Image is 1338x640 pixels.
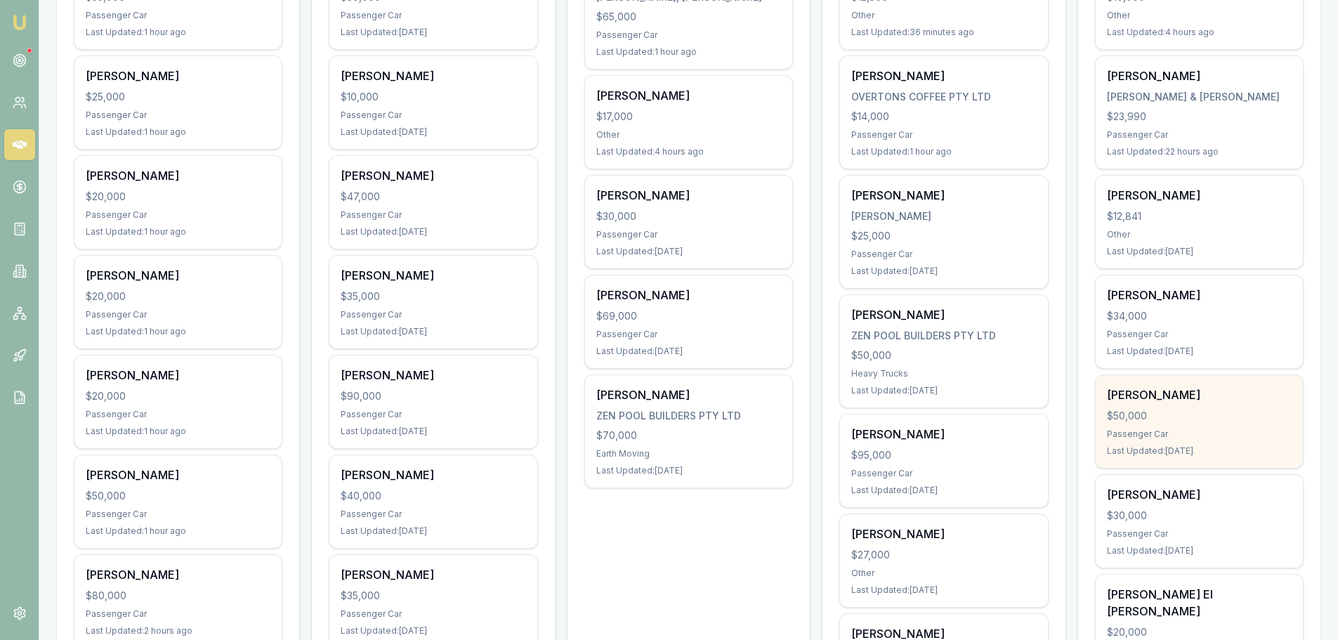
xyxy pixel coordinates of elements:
[851,249,1036,260] div: Passenger Car
[596,329,781,340] div: Passenger Car
[596,429,781,443] div: $70,000
[1107,309,1292,323] div: $34,000
[341,209,525,221] div: Passenger Car
[341,167,525,184] div: [PERSON_NAME]
[851,67,1036,84] div: [PERSON_NAME]
[341,426,525,437] div: Last Updated: [DATE]
[1107,67,1292,84] div: [PERSON_NAME]
[1107,90,1292,104] div: [PERSON_NAME] & [PERSON_NAME]
[341,10,525,21] div: Passenger Car
[341,525,525,537] div: Last Updated: [DATE]
[596,287,781,303] div: [PERSON_NAME]
[86,267,270,284] div: [PERSON_NAME]
[341,309,525,320] div: Passenger Car
[341,110,525,121] div: Passenger Car
[596,465,781,476] div: Last Updated: [DATE]
[1107,528,1292,540] div: Passenger Car
[86,367,270,384] div: [PERSON_NAME]
[851,585,1036,596] div: Last Updated: [DATE]
[596,146,781,157] div: Last Updated: 4 hours ago
[86,167,270,184] div: [PERSON_NAME]
[596,46,781,58] div: Last Updated: 1 hour ago
[1107,586,1292,620] div: [PERSON_NAME] El [PERSON_NAME]
[851,468,1036,479] div: Passenger Car
[341,489,525,503] div: $40,000
[851,129,1036,141] div: Passenger Car
[1107,429,1292,440] div: Passenger Car
[86,289,270,303] div: $20,000
[86,226,270,237] div: Last Updated: 1 hour ago
[86,326,270,337] div: Last Updated: 1 hour ago
[596,87,781,104] div: [PERSON_NAME]
[341,326,525,337] div: Last Updated: [DATE]
[1107,545,1292,556] div: Last Updated: [DATE]
[851,10,1036,21] div: Other
[851,568,1036,579] div: Other
[341,226,525,237] div: Last Updated: [DATE]
[86,409,270,420] div: Passenger Car
[1107,27,1292,38] div: Last Updated: 4 hours ago
[86,110,270,121] div: Passenger Car
[1107,409,1292,423] div: $50,000
[1107,246,1292,257] div: Last Updated: [DATE]
[341,190,525,204] div: $47,000
[341,466,525,483] div: [PERSON_NAME]
[851,385,1036,396] div: Last Updated: [DATE]
[1107,187,1292,204] div: [PERSON_NAME]
[86,625,270,636] div: Last Updated: 2 hours ago
[851,329,1036,343] div: ZEN POOL BUILDERS PTY LTD
[341,589,525,603] div: $35,000
[1107,229,1292,240] div: Other
[851,368,1036,379] div: Heavy Trucks
[851,525,1036,542] div: [PERSON_NAME]
[341,608,525,620] div: Passenger Car
[341,289,525,303] div: $35,000
[851,110,1036,124] div: $14,000
[86,525,270,537] div: Last Updated: 1 hour ago
[851,146,1036,157] div: Last Updated: 1 hour ago
[851,348,1036,363] div: $50,000
[596,30,781,41] div: Passenger Car
[341,90,525,104] div: $10,000
[851,187,1036,204] div: [PERSON_NAME]
[1107,129,1292,141] div: Passenger Car
[86,608,270,620] div: Passenger Car
[86,90,270,104] div: $25,000
[596,209,781,223] div: $30,000
[1107,386,1292,403] div: [PERSON_NAME]
[851,266,1036,277] div: Last Updated: [DATE]
[1107,346,1292,357] div: Last Updated: [DATE]
[341,27,525,38] div: Last Updated: [DATE]
[341,367,525,384] div: [PERSON_NAME]
[1107,486,1292,503] div: [PERSON_NAME]
[851,426,1036,443] div: [PERSON_NAME]
[11,14,28,31] img: emu-icon-u.png
[596,187,781,204] div: [PERSON_NAME]
[86,426,270,437] div: Last Updated: 1 hour ago
[86,209,270,221] div: Passenger Car
[851,306,1036,323] div: [PERSON_NAME]
[86,126,270,138] div: Last Updated: 1 hour ago
[341,267,525,284] div: [PERSON_NAME]
[596,10,781,24] div: $65,000
[596,110,781,124] div: $17,000
[86,27,270,38] div: Last Updated: 1 hour ago
[596,229,781,240] div: Passenger Car
[341,67,525,84] div: [PERSON_NAME]
[1107,329,1292,340] div: Passenger Car
[1107,209,1292,223] div: $12,841
[86,389,270,403] div: $20,000
[851,229,1036,243] div: $25,000
[851,209,1036,223] div: [PERSON_NAME]
[1107,625,1292,639] div: $20,000
[341,509,525,520] div: Passenger Car
[86,509,270,520] div: Passenger Car
[341,625,525,636] div: Last Updated: [DATE]
[1107,287,1292,303] div: [PERSON_NAME]
[851,90,1036,104] div: OVERTONS COFFEE PTY LTD
[596,409,781,423] div: ZEN POOL BUILDERS PTY LTD
[1107,10,1292,21] div: Other
[851,548,1036,562] div: $27,000
[1107,445,1292,457] div: Last Updated: [DATE]
[1107,110,1292,124] div: $23,990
